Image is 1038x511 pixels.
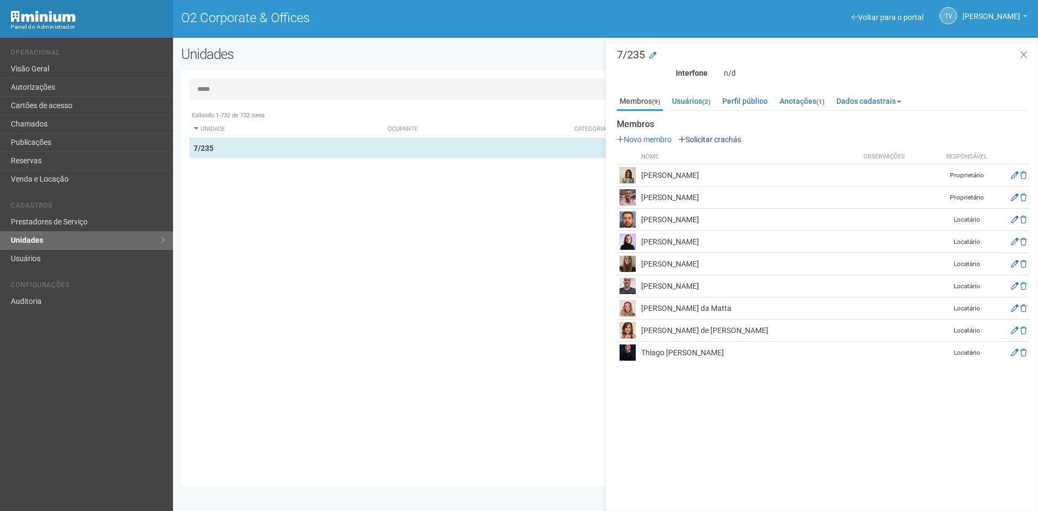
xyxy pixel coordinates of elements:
th: Unidade: activate to sort column ascending [189,121,383,138]
th: Categoria: activate to sort column ascending [570,121,764,138]
a: Editar membro [1011,326,1019,335]
td: [PERSON_NAME] de [PERSON_NAME] [638,320,861,342]
span: Thayane Vasconcelos Torres [962,2,1020,21]
img: user.png [620,300,636,316]
a: Editar membro [1011,260,1019,268]
small: (9) [652,98,660,105]
th: Responsável [940,150,994,164]
td: [PERSON_NAME] [638,164,861,187]
img: user.png [620,278,636,294]
td: Locatário [940,253,994,275]
td: Proprietário [940,164,994,187]
td: [PERSON_NAME] [638,231,861,253]
td: [PERSON_NAME] da Matta [638,297,861,320]
a: Excluir membro [1020,304,1027,313]
div: Exibindo 1-732 de 732 itens [189,111,1023,121]
h1: O2 Corporate & Offices [181,11,597,25]
div: Interfone [609,68,716,78]
th: Observações [861,150,940,164]
a: Excluir membro [1020,260,1027,268]
td: Locatário [940,320,994,342]
td: [PERSON_NAME] [638,275,861,297]
a: Editar membro [1011,171,1019,180]
a: Solicitar crachás [678,135,741,144]
a: Dados cadastrais [834,93,904,109]
th: Nome [638,150,861,164]
a: Voltar para o portal [851,13,923,22]
a: Anotações(1) [777,93,827,109]
h2: Unidades [181,46,525,62]
a: Novo membro [617,135,671,144]
a: Excluir membro [1020,237,1027,246]
h3: 7/235 [617,49,1029,60]
img: user.png [620,211,636,228]
a: Excluir membro [1020,348,1027,357]
a: Excluir membro [1020,193,1027,202]
a: Editar membro [1011,282,1019,290]
li: Cadastros [11,202,165,213]
a: Editar membro [1011,304,1019,313]
img: user.png [620,344,636,361]
td: [PERSON_NAME] [638,253,861,275]
img: user.png [620,189,636,205]
td: Proprietário [940,187,994,209]
small: (1) [816,98,824,105]
div: n/d [716,68,1037,78]
a: Editar membro [1011,237,1019,246]
a: TV [940,7,957,24]
a: Excluir membro [1020,282,1027,290]
a: Membros(9) [617,93,663,111]
td: Locatário [940,209,994,231]
img: user.png [620,322,636,339]
a: Perfil público [720,93,770,109]
td: [PERSON_NAME] [638,209,861,231]
td: Locatário [940,231,994,253]
a: Excluir membro [1020,215,1027,224]
img: user.png [620,234,636,250]
a: Editar membro [1011,193,1019,202]
a: Editar membro [1011,215,1019,224]
li: Operacional [11,49,165,60]
td: Locatário [940,297,994,320]
small: (2) [702,98,710,105]
a: [PERSON_NAME] [962,14,1027,22]
a: Usuários(2) [669,93,713,109]
th: Ocupante: activate to sort column ascending [383,121,570,138]
a: Excluir membro [1020,171,1027,180]
a: Editar membro [1011,348,1019,357]
strong: Membros [617,120,1029,129]
img: user.png [620,256,636,272]
a: Excluir membro [1020,326,1027,335]
td: Locatário [940,275,994,297]
td: [PERSON_NAME] [638,187,861,209]
td: Thiago [PERSON_NAME] [638,342,861,364]
a: Modificar a unidade [649,50,656,61]
img: user.png [620,167,636,183]
div: Painel do Administrador [11,22,165,32]
li: Configurações [11,281,165,293]
td: Locatário [940,342,994,364]
strong: 7/235 [194,144,214,152]
img: Minium [11,11,76,22]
